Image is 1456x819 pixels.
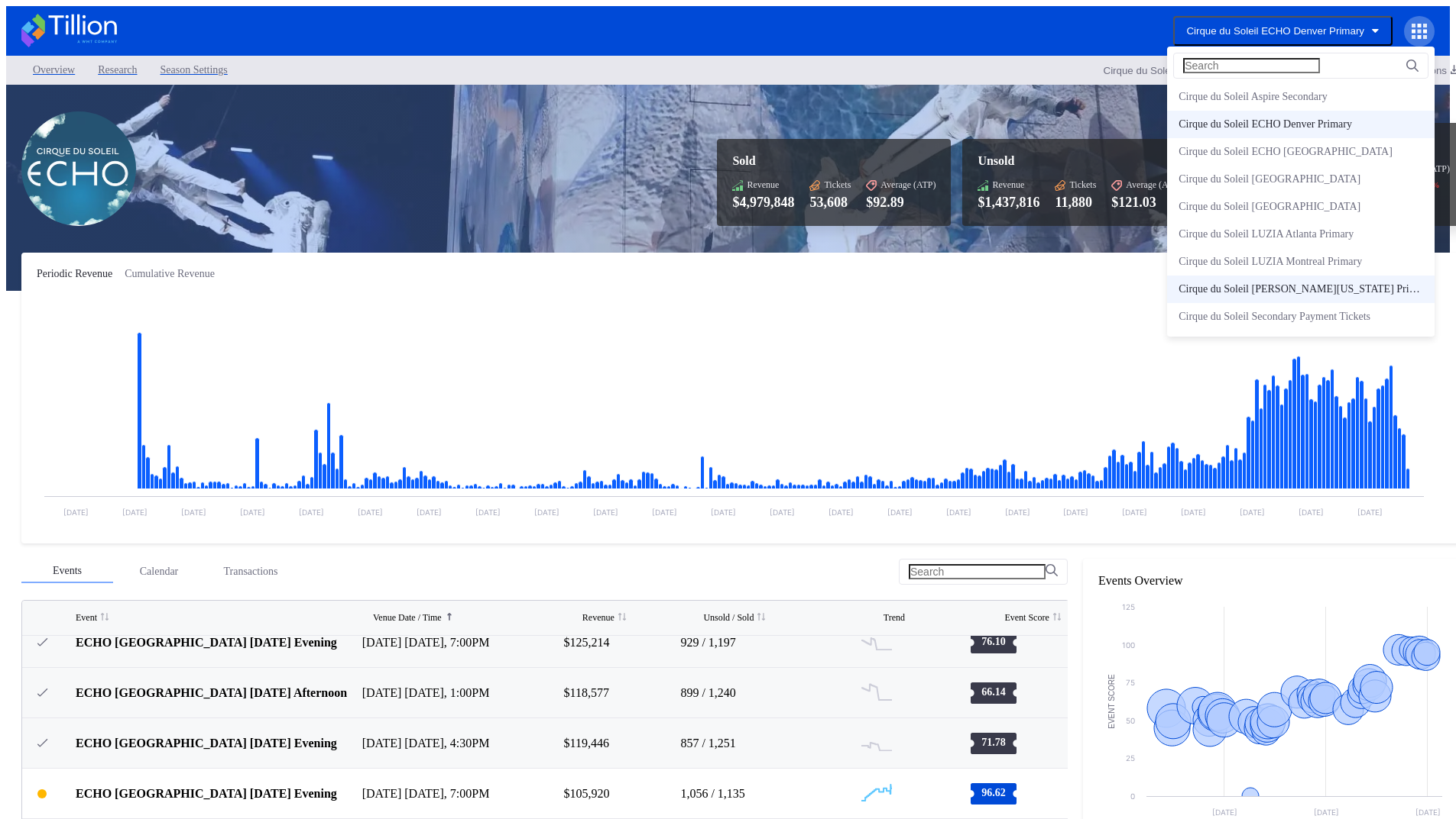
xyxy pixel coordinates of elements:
[1179,118,1352,131] div: Cirque du Soleil ECHO Denver Primary
[1183,58,1320,73] input: Search
[1179,228,1354,240] div: Cirque du Soleil LUZIA Atlanta Primary
[1179,256,1362,268] div: Cirque du Soleil LUZIA Montreal Primary
[1179,283,1423,295] div: Cirque du Soleil [PERSON_NAME][US_STATE] Primary
[1179,311,1370,323] div: Cirque du Soleil Secondary Payment Tickets
[1179,201,1360,213] div: Cirque du Soleil [GEOGRAPHIC_DATA]
[1179,173,1360,185] div: Cirque du Soleil [GEOGRAPHIC_DATA]
[1179,91,1327,103] div: Cirque du Soleil Aspire Secondary
[1179,146,1393,158] div: Cirque du Soleil ECHO [GEOGRAPHIC_DATA]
